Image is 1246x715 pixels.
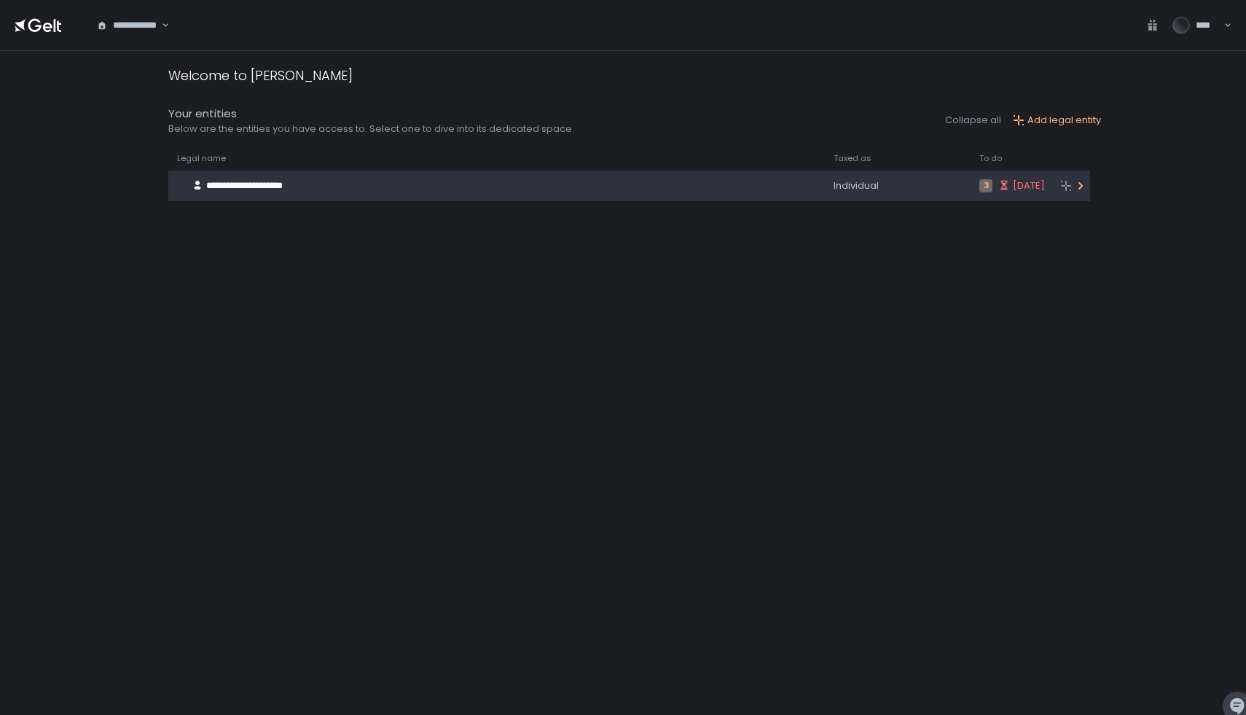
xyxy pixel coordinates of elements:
div: Search for option [87,10,169,41]
div: Below are the entities you have access to. Select one to dive into its dedicated space. [168,122,574,136]
span: Taxed as [834,153,871,164]
div: Your entities [168,106,574,122]
span: To do [979,153,1002,164]
div: Welcome to [PERSON_NAME] [168,66,353,85]
button: Collapse all [945,114,1001,127]
span: Legal name [177,153,226,164]
span: [DATE] [1013,179,1045,192]
div: Individual [834,179,962,192]
button: Add legal entity [1013,114,1101,127]
span: 3 [979,179,992,192]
